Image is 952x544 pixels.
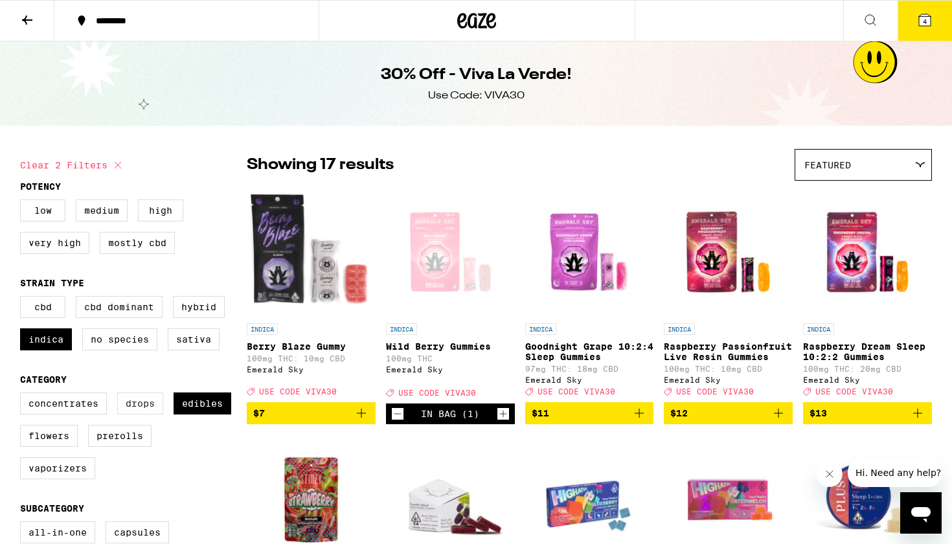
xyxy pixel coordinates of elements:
p: 100mg THC [386,354,515,363]
label: Capsules [106,521,169,543]
img: Emerald Sky - Berry Blaze Gummy [247,187,376,317]
img: Emerald Sky - Raspberry Dream Sleep 10:2:2 Gummies [803,187,932,317]
label: Concentrates [20,392,107,414]
p: INDICA [664,323,695,335]
legend: Potency [20,181,61,192]
a: Open page for Berry Blaze Gummy from Emerald Sky [247,187,376,402]
label: CBD [20,296,65,318]
p: INDICA [386,323,417,335]
label: High [138,199,183,221]
label: Hybrid [173,296,225,318]
span: 4 [923,17,927,25]
span: USE CODE VIVA30 [676,387,754,396]
div: Emerald Sky [525,376,654,384]
button: Increment [497,407,510,420]
button: Clear 2 filters [20,149,126,181]
label: CBD Dominant [76,296,163,318]
iframe: Close message [817,461,843,487]
label: Mostly CBD [100,232,175,254]
p: Wild Berry Gummies [386,341,515,352]
div: Emerald Sky [247,365,376,374]
label: Very High [20,232,89,254]
div: Emerald Sky [803,376,932,384]
a: Open page for Wild Berry Gummies from Emerald Sky [386,187,515,403]
div: Emerald Sky [664,376,793,384]
button: Add to bag [525,402,654,424]
span: Featured [804,160,851,170]
legend: Category [20,374,67,385]
p: Showing 17 results [247,154,394,176]
div: Use Code: VIVA30 [428,89,525,103]
span: $7 [253,408,265,418]
label: Prerolls [88,425,152,447]
a: Open page for Raspberry Passionfruit Live Resin Gummies from Emerald Sky [664,187,793,402]
legend: Strain Type [20,278,84,288]
img: Emerald Sky - Raspberry Passionfruit Live Resin Gummies [664,187,793,317]
label: No Species [82,328,157,350]
iframe: Message from company [848,459,942,487]
a: Open page for Raspberry Dream Sleep 10:2:2 Gummies from Emerald Sky [803,187,932,402]
label: Drops [117,392,163,414]
p: 100mg THC: 10mg CBD [664,365,793,373]
span: $13 [810,408,827,418]
a: Open page for Goodnight Grape 10:2:4 Sleep Gummies from Emerald Sky [525,187,654,402]
legend: Subcategory [20,503,84,514]
p: Berry Blaze Gummy [247,341,376,352]
label: Indica [20,328,72,350]
img: Emerald Sky - Goodnight Grape 10:2:4 Sleep Gummies [525,187,654,317]
span: $11 [532,408,549,418]
label: Low [20,199,65,221]
p: 100mg THC: 20mg CBD [803,365,932,373]
div: Emerald Sky [386,365,515,374]
p: INDICA [247,323,278,335]
div: In Bag (1) [421,409,479,419]
p: Raspberry Passionfruit Live Resin Gummies [664,341,793,362]
span: USE CODE VIVA30 [259,387,337,396]
iframe: Button to launch messaging window [900,492,942,534]
button: Decrement [391,407,404,420]
p: Raspberry Dream Sleep 10:2:2 Gummies [803,341,932,362]
p: INDICA [803,323,834,335]
h1: 30% Off - Viva La Verde! [381,64,572,86]
label: Medium [76,199,128,221]
button: Add to bag [247,402,376,424]
span: USE CODE VIVA30 [398,389,476,397]
p: 100mg THC: 10mg CBD [247,354,376,363]
span: USE CODE VIVA30 [538,387,615,396]
span: $12 [670,408,688,418]
label: Vaporizers [20,457,95,479]
button: Add to bag [803,402,932,424]
span: USE CODE VIVA30 [815,387,893,396]
p: Goodnight Grape 10:2:4 Sleep Gummies [525,341,654,362]
label: Edibles [174,392,231,414]
label: Sativa [168,328,220,350]
label: Flowers [20,425,78,447]
button: Add to bag [664,402,793,424]
label: All-In-One [20,521,95,543]
p: INDICA [525,323,556,335]
button: 4 [898,1,952,41]
p: 97mg THC: 18mg CBD [525,365,654,373]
